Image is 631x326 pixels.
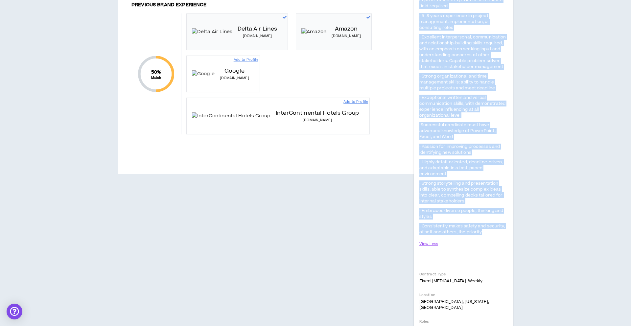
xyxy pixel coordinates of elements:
[131,2,401,8] h4: Previous Brand Experience
[332,34,361,39] p: [DOMAIN_NAME]
[419,159,503,177] span: • Highly detail-oriented, deadline-driven, and adaptable in a fast-paced environment
[419,299,507,311] p: [GEOGRAPHIC_DATA], [US_STATE], [GEOGRAPHIC_DATA]
[419,144,500,155] span: • Passion for improving processes and identifying new solutions
[419,122,496,140] span: •Successful candidate must have advanced knowledge of PowerPoint, Excel, and Word
[192,70,215,78] img: Google
[419,238,438,250] button: View Less
[303,118,332,123] p: [DOMAIN_NAME]
[419,292,507,297] p: Location
[419,272,507,277] p: Contract Type
[419,73,495,91] span: • Strong organizational and time management skills: ability to handle multiple projects and meet ...
[238,25,277,33] p: Delta Air Lines
[419,223,505,235] span: • Consistently makes safety and security, of self and others, the priority
[419,95,505,118] span: • Exceptional written and verbal communication skills, with demonstrated experience influencing a...
[220,76,249,81] p: [DOMAIN_NAME]
[243,34,272,39] p: [DOMAIN_NAME]
[224,67,245,75] p: Google
[151,76,161,80] small: Match
[192,28,232,35] img: Delta Air Lines
[419,278,482,284] span: Fixed [MEDICAL_DATA] - weekly
[419,34,506,70] span: • Excellent interpersonal, communication and relationship-building skills required, with an empha...
[276,109,359,117] p: InterContinental Hotels Group
[343,99,368,105] p: Add to Profile
[419,319,507,324] p: Roles
[151,69,161,76] span: 50 %
[301,28,326,35] img: Amazon
[419,180,503,204] span: • Strong storytelling and presentation skills; able to synthesize complex ideas into clear, compe...
[234,57,258,62] p: Add to Profile
[419,13,489,31] span: • 5–8 years experience in project management, implementation, or consulting roles
[7,304,22,319] div: Open Intercom Messenger
[192,112,270,120] img: InterContinental Hotels Group
[419,208,503,220] span: • Embraces diverse people, thinking and styles
[335,25,358,33] p: Amazon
